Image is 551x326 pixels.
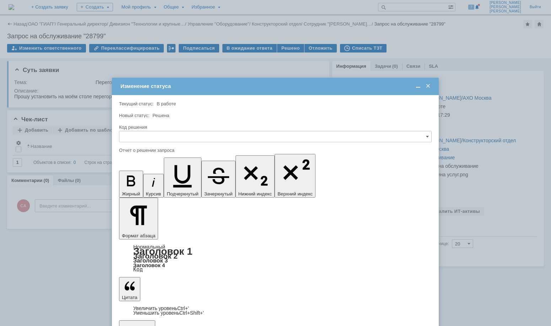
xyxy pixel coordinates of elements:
button: Цитата [119,277,140,301]
span: Цитата [122,295,137,300]
button: Зачеркнутый [201,161,236,198]
span: Верхний индекс [277,191,313,197]
button: Верхний индекс [275,154,315,198]
span: Закрыть [425,83,432,89]
label: Новый статус: [119,113,150,118]
a: Заголовок 4 [133,262,165,268]
span: Зачеркнутый [204,191,233,197]
a: Заголовок 1 [133,246,193,257]
a: Заголовок 2 [133,252,178,260]
span: Формат абзаца [122,233,155,238]
div: Код решения [119,125,430,129]
button: Формат абзаца [119,198,158,239]
div: Формат абзаца [119,244,432,272]
span: Ctrl+' [177,305,189,311]
button: Жирный [119,171,143,198]
button: Подчеркнутый [164,158,201,198]
a: Нормальный [133,244,165,250]
button: Нижний индекс [236,155,275,198]
span: Курсив [146,191,161,197]
span: Ctrl+Shift+' [179,310,204,316]
a: Increase [133,305,189,311]
label: Текущий статус: [119,101,153,106]
span: Решена [152,113,169,118]
div: Отчет о решении запроса [119,148,430,153]
span: Жирный [122,191,140,197]
a: Decrease [133,310,204,316]
button: Курсив [143,174,164,198]
span: В работе [157,101,176,106]
span: Подчеркнутый [167,191,198,197]
a: Заголовок 3 [133,257,168,264]
div: Изменение статуса [120,83,432,89]
a: Код [133,266,143,273]
div: Цитата [119,306,432,315]
span: Свернуть (Ctrl + M) [415,83,422,89]
span: Нижний индекс [238,191,272,197]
